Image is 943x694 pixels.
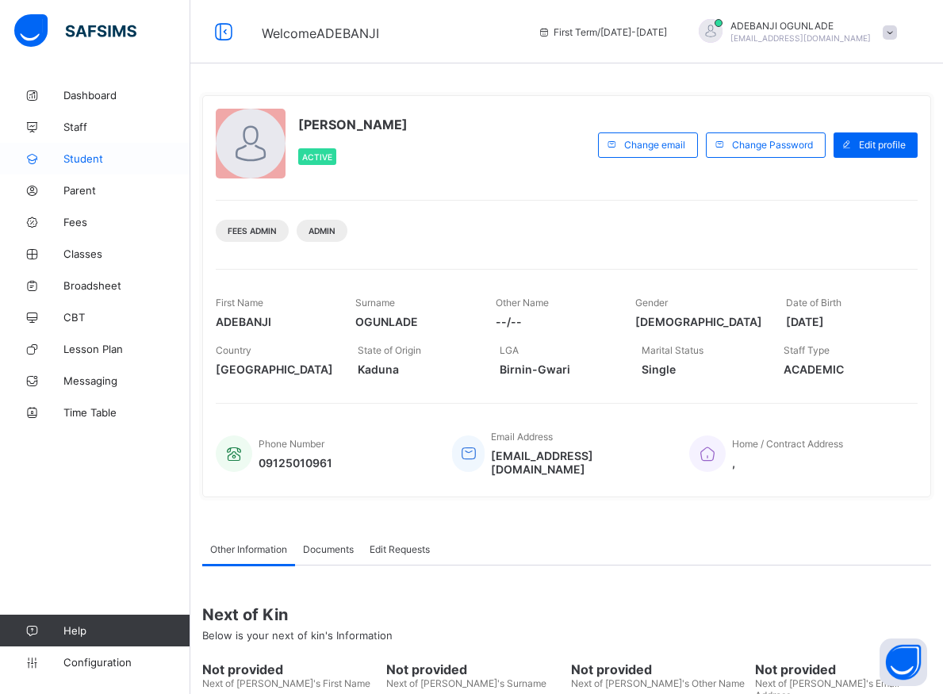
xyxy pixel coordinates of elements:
span: Marital Status [642,344,703,356]
span: session/term information [538,26,667,38]
span: Not provided [755,661,931,677]
span: Single [642,362,760,376]
span: Not provided [202,661,378,677]
span: Parent [63,184,190,197]
span: Classes [63,247,190,260]
span: Change Password [732,139,813,151]
span: Staff Type [784,344,830,356]
span: Student [63,152,190,165]
span: Birnin-Gwari [500,362,618,376]
span: Fees Admin [228,226,277,236]
span: Help [63,624,190,637]
span: [GEOGRAPHIC_DATA] [216,362,334,376]
span: Configuration [63,656,190,669]
span: Documents [303,543,354,555]
span: Edit profile [859,139,906,151]
span: Gender [635,297,668,309]
span: Messaging [63,374,190,387]
span: Below is your next of kin's Information [202,629,393,642]
span: Other Name [496,297,549,309]
span: Next of [PERSON_NAME]'s Other Name [571,677,745,689]
span: Other Information [210,543,287,555]
span: Broadsheet [63,279,190,292]
span: Change email [624,139,685,151]
span: Active [302,152,332,162]
span: OGUNLADE [355,315,471,328]
span: , [732,456,843,470]
span: [EMAIL_ADDRESS][DOMAIN_NAME] [730,33,871,43]
span: Date of Birth [786,297,841,309]
span: 09125010961 [259,456,332,470]
span: Next of [PERSON_NAME]'s Surname [386,677,546,689]
span: Next of [PERSON_NAME]'s First Name [202,677,370,689]
span: Staff [63,121,190,133]
span: First Name [216,297,263,309]
span: Edit Requests [370,543,430,555]
span: Email Address [491,431,553,443]
span: Phone Number [259,438,324,450]
span: Time Table [63,406,190,419]
span: LGA [500,344,519,356]
span: [DEMOGRAPHIC_DATA] [635,315,762,328]
div: ADEBANJIOGUNLADE [683,19,905,45]
span: ADEBANJI OGUNLADE [730,20,871,32]
button: Open asap [880,638,927,686]
span: Home / Contract Address [732,438,843,450]
img: safsims [14,14,136,48]
span: ADEBANJI [216,315,332,328]
span: Admin [309,226,335,236]
span: Fees [63,216,190,228]
span: ACADEMIC [784,362,902,376]
span: Kaduna [358,362,476,376]
span: Dashboard [63,89,190,102]
span: Country [216,344,251,356]
span: CBT [63,311,190,324]
span: Surname [355,297,395,309]
span: --/-- [496,315,611,328]
span: State of Origin [358,344,421,356]
span: Lesson Plan [63,343,190,355]
span: [EMAIL_ADDRESS][DOMAIN_NAME] [491,449,665,476]
span: Not provided [386,661,562,677]
span: Welcome ADEBANJI [262,25,379,41]
span: Not provided [571,661,747,677]
span: [DATE] [786,315,902,328]
span: [PERSON_NAME] [298,117,408,132]
span: Next of Kin [202,605,931,624]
